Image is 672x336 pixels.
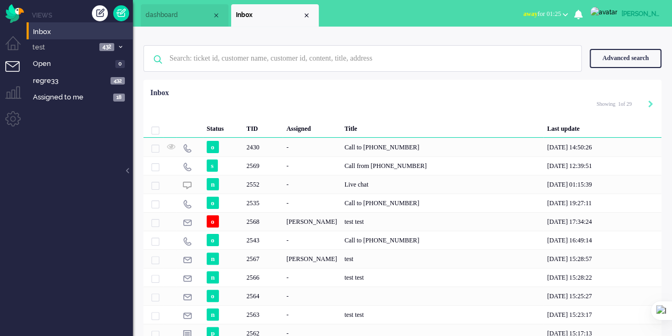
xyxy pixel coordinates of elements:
img: ic_e-mail_grey.svg [183,311,192,320]
div: 2563 [243,305,283,324]
div: 2535 [143,194,661,212]
span: 432 [110,77,125,85]
div: test test [341,212,543,231]
a: Omnidesk [5,7,24,15]
li: Supervisor menu [5,86,29,110]
span: o [207,290,219,302]
div: [DATE] 15:28:22 [543,268,661,287]
div: - [283,138,341,156]
div: Call to [PHONE_NUMBER] [341,231,543,249]
div: 2430 [243,138,283,156]
img: avatar [590,7,617,18]
button: awayfor 01:25 [517,6,574,22]
span: 18 [113,94,125,102]
div: 2567 [243,249,283,268]
span: test [31,43,96,53]
div: 2543 [143,231,661,249]
input: Search: ticket id, customer name, customer id, content, title, address [161,46,567,71]
div: - [283,194,341,212]
span: s [207,159,218,172]
div: Call from [PHONE_NUMBER] [341,156,543,175]
span: regre33 [33,76,107,86]
span: o [207,215,219,228]
span: away [523,10,538,18]
span: Open [33,59,112,69]
div: Call to [PHONE_NUMBER] [341,138,543,156]
img: ic_telephone_grey.svg [183,144,192,153]
div: - [283,287,341,305]
div: Create ticket [92,5,108,21]
div: Next [648,99,653,110]
input: Page [615,100,620,108]
span: Assigned to me [33,93,110,103]
img: ic_chat_grey.svg [183,181,192,190]
div: 2564 [143,287,661,305]
div: test [341,249,543,268]
div: - [283,305,341,324]
li: awayfor 01:25 [517,3,574,27]
div: test test [341,268,543,287]
div: Live chat [341,175,543,194]
div: [DATE] 15:23:17 [543,305,661,324]
div: [DATE] 17:34:24 [543,212,661,231]
li: Tickets menu [5,61,29,85]
div: 2567 [143,249,661,268]
div: Close tab [212,11,220,20]
div: 2430 [143,138,661,156]
div: - [283,268,341,287]
span: o [207,141,219,153]
a: regre33 432 [31,74,133,86]
div: Call to [PHONE_NUMBER] [341,194,543,212]
div: TID [243,116,283,138]
div: 2566 [243,268,283,287]
span: Inbox [236,11,302,20]
div: Title [341,116,543,138]
div: 2563 [143,305,661,324]
div: 2543 [243,231,283,249]
span: n [207,271,219,283]
div: - [283,175,341,194]
div: Assigned [283,116,341,138]
img: ic_e-mail_grey.svg [183,292,192,301]
img: flow_omnibird.svg [5,4,24,23]
a: Quick Ticket [113,5,129,21]
div: 2552 [243,175,283,194]
div: 2564 [243,287,283,305]
div: [DATE] 19:27:11 [543,194,661,212]
div: [PERSON_NAME] [283,212,341,231]
span: o [207,234,219,246]
li: Dashboard menu [5,36,29,60]
div: 2569 [243,156,283,175]
div: 2569 [143,156,661,175]
a: [PERSON_NAME] [588,6,661,18]
span: dashboard [146,11,212,20]
span: for 01:25 [523,10,561,18]
div: - [283,156,341,175]
div: Advanced search [590,49,661,68]
div: 2566 [143,268,661,287]
span: n [207,178,219,190]
div: [DATE] 14:50:26 [543,138,661,156]
div: 2552 [143,175,661,194]
div: [DATE] 16:49:14 [543,231,661,249]
img: ic_e-mail_grey.svg [183,274,192,283]
div: Inbox [150,88,169,98]
div: [DATE] 15:25:27 [543,287,661,305]
span: n [207,253,219,265]
span: o [207,197,219,209]
div: Close tab [302,11,311,20]
li: Admin menu [5,111,29,135]
a: Assigned to me 18 [31,91,133,103]
img: ic_telephone_grey.svg [183,199,192,208]
a: Open 0 [31,57,133,69]
span: 0 [115,60,125,68]
li: Views [32,11,133,20]
div: 2568 [143,212,661,231]
div: test test [341,305,543,324]
span: n [207,308,219,321]
div: Last update [543,116,661,138]
li: View [231,4,319,27]
a: Inbox [31,26,133,37]
div: Pagination [597,96,653,112]
div: 2568 [243,212,283,231]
